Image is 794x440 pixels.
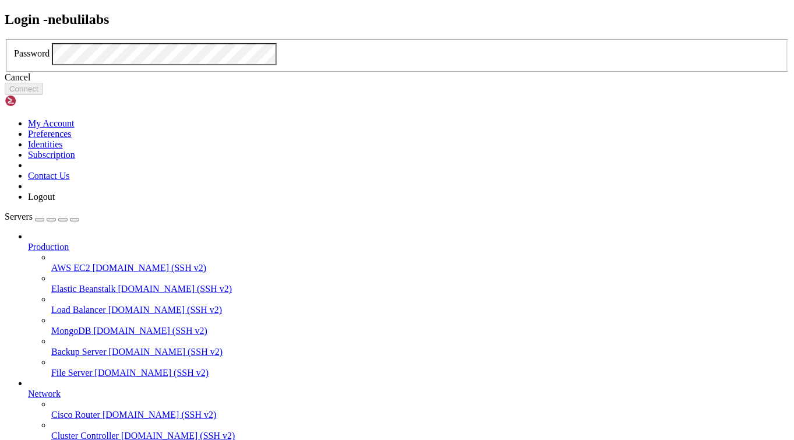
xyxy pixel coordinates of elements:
li: Elastic Beanstalk [DOMAIN_NAME] (SSH v2) [51,273,789,294]
span: Load Balancer [51,305,106,315]
a: Identities [28,139,63,149]
button: Connect [5,83,43,95]
a: Subscription [28,150,75,160]
span: Elastic Beanstalk [51,284,116,294]
li: AWS EC2 [DOMAIN_NAME] (SSH v2) [51,252,789,273]
img: Shellngn [5,95,72,107]
a: Network [28,389,789,399]
a: My Account [28,118,75,128]
a: Cisco Router [DOMAIN_NAME] (SSH v2) [51,410,789,420]
span: [DOMAIN_NAME] (SSH v2) [93,263,207,273]
a: Contact Us [28,171,70,181]
span: Cisco Router [51,410,100,420]
div: Cancel [5,72,789,83]
span: Network [28,389,61,399]
x-row: Connecting [TECHNICAL_ID]... [5,5,643,15]
a: MongoDB [DOMAIN_NAME] (SSH v2) [51,326,789,336]
li: Backup Server [DOMAIN_NAME] (SSH v2) [51,336,789,357]
span: [DOMAIN_NAME] (SSH v2) [103,410,217,420]
span: Production [28,242,69,252]
span: Servers [5,212,33,221]
li: Load Balancer [DOMAIN_NAME] (SSH v2) [51,294,789,315]
a: Elastic Beanstalk [DOMAIN_NAME] (SSH v2) [51,284,789,294]
a: Preferences [28,129,72,139]
li: Cisco Router [DOMAIN_NAME] (SSH v2) [51,399,789,420]
div: (0, 1) [5,15,9,24]
span: File Server [51,368,93,378]
span: [DOMAIN_NAME] (SSH v2) [109,347,223,357]
a: Load Balancer [DOMAIN_NAME] (SSH v2) [51,305,789,315]
a: Backup Server [DOMAIN_NAME] (SSH v2) [51,347,789,357]
a: Logout [28,192,55,202]
li: File Server [DOMAIN_NAME] (SSH v2) [51,357,789,378]
li: MongoDB [DOMAIN_NAME] (SSH v2) [51,315,789,336]
a: Production [28,242,789,252]
span: [DOMAIN_NAME] (SSH v2) [108,305,223,315]
h2: Login - nebulilabs [5,12,789,27]
span: [DOMAIN_NAME] (SSH v2) [93,326,207,336]
span: [DOMAIN_NAME] (SSH v2) [118,284,232,294]
span: MongoDB [51,326,91,336]
li: Production [28,231,789,378]
label: Password [14,49,50,59]
a: File Server [DOMAIN_NAME] (SSH v2) [51,368,789,378]
span: AWS EC2 [51,263,90,273]
span: Backup Server [51,347,107,357]
a: AWS EC2 [DOMAIN_NAME] (SSH v2) [51,263,789,273]
a: Servers [5,212,79,221]
span: [DOMAIN_NAME] (SSH v2) [95,368,209,378]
